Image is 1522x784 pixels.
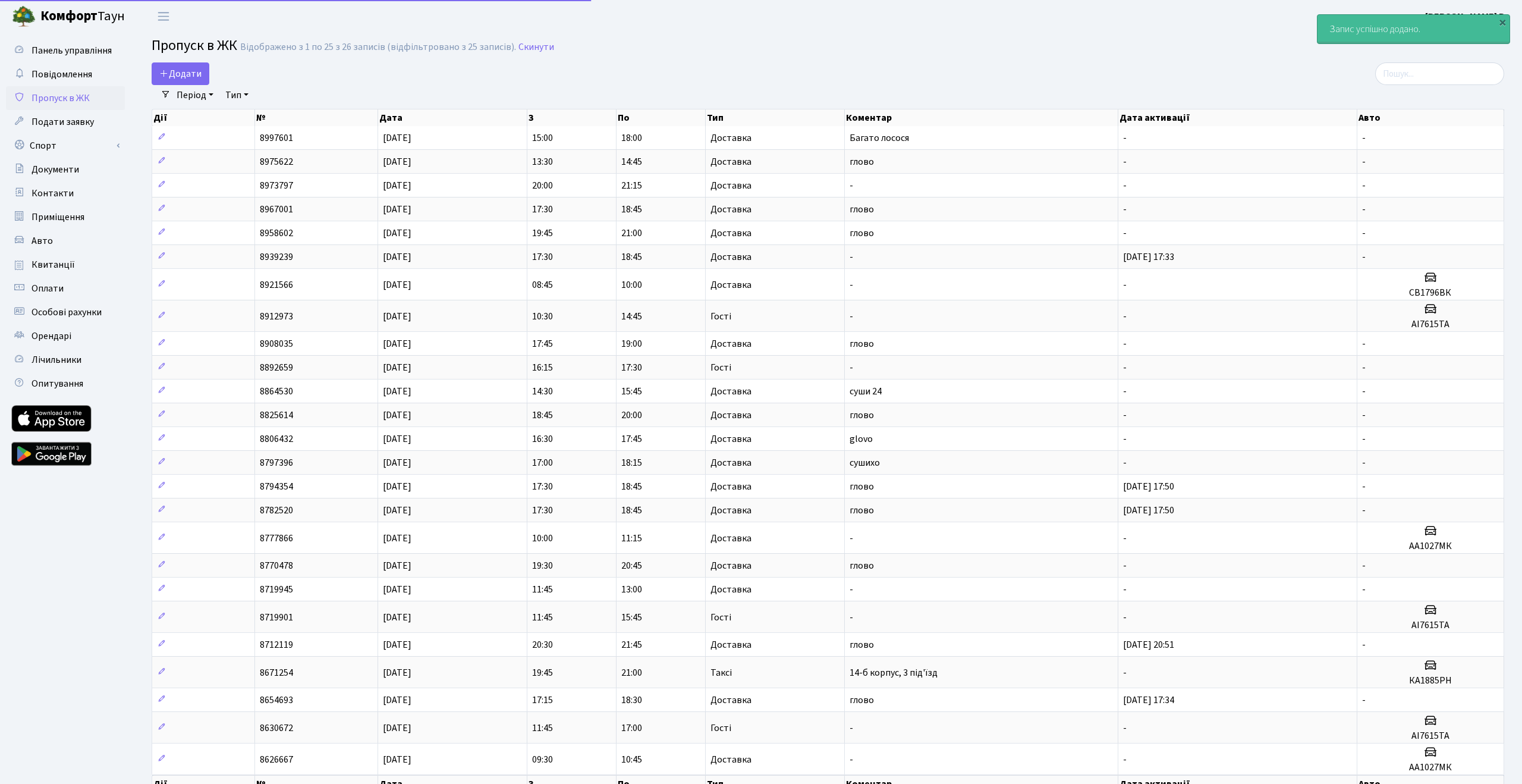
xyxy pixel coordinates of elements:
[383,532,411,545] span: [DATE]
[621,456,642,469] span: 18:15
[383,179,411,192] span: [DATE]
[260,638,293,651] span: 8712119
[260,456,293,469] span: 8797396
[383,310,411,323] span: [DATE]
[532,753,553,766] span: 09:30
[621,722,642,735] span: 17:00
[260,250,293,264] span: 8939239
[710,205,751,214] span: Доставка
[621,250,642,264] span: 18:45
[621,611,642,624] span: 15:45
[260,559,293,572] span: 8770478
[850,638,874,651] span: глово
[1362,675,1499,686] h5: КА1885РН
[710,410,751,420] span: Доставка
[383,638,411,651] span: [DATE]
[6,348,125,372] a: Лічильники
[532,227,553,240] span: 19:45
[850,456,880,469] span: сушихо
[850,583,853,596] span: -
[260,480,293,493] span: 8794354
[1362,456,1366,469] span: -
[532,409,553,422] span: 18:45
[710,723,731,733] span: Гості
[621,432,642,446] span: 17:45
[383,432,411,446] span: [DATE]
[6,205,125,229] a: Приміщення
[850,310,853,323] span: -
[710,506,751,515] span: Доставка
[621,480,642,493] span: 18:45
[710,613,731,622] span: Гості
[850,611,853,624] span: -
[1118,109,1357,126] th: Дата активації
[383,694,411,707] span: [DATE]
[850,203,874,216] span: глово
[532,504,553,517] span: 17:30
[1123,456,1127,469] span: -
[260,532,293,545] span: 8777866
[1362,155,1366,168] span: -
[260,155,293,168] span: 8975622
[1123,559,1127,572] span: -
[32,187,74,200] span: Контакти
[6,253,125,277] a: Квитанції
[383,131,411,145] span: [DATE]
[32,306,102,319] span: Особові рахунки
[1425,10,1508,24] a: [PERSON_NAME] В.
[850,722,853,735] span: -
[710,755,751,764] span: Доставка
[621,559,642,572] span: 20:45
[32,330,71,343] span: Орендарі
[383,583,411,596] span: [DATE]
[152,62,209,85] a: Додати
[260,278,293,291] span: 8921566
[32,282,64,295] span: Оплати
[621,131,642,145] span: 18:00
[12,5,36,29] img: logo.png
[1362,638,1366,651] span: -
[6,229,125,253] a: Авто
[850,409,874,422] span: глово
[710,312,731,321] span: Гості
[706,109,844,126] th: Тип
[845,109,1118,126] th: Коментар
[383,385,411,398] span: [DATE]
[621,532,642,545] span: 11:15
[710,133,751,143] span: Доставка
[1123,722,1127,735] span: -
[260,385,293,398] span: 8864530
[1362,203,1366,216] span: -
[532,203,553,216] span: 17:30
[621,504,642,517] span: 18:45
[621,385,642,398] span: 15:45
[532,583,553,596] span: 11:45
[532,278,553,291] span: 08:45
[221,85,253,105] a: Тип
[6,277,125,300] a: Оплати
[850,532,853,545] span: -
[1375,62,1504,85] input: Пошук...
[6,181,125,205] a: Контакти
[532,694,553,707] span: 17:15
[260,409,293,422] span: 8825614
[532,456,553,469] span: 17:00
[710,280,751,290] span: Доставка
[383,278,411,291] span: [DATE]
[532,337,553,350] span: 17:45
[260,722,293,735] span: 8630672
[532,131,553,145] span: 15:00
[850,278,853,291] span: -
[6,134,125,158] a: Спорт
[850,361,853,374] span: -
[383,361,411,374] span: [DATE]
[1317,15,1510,43] div: Запис успішно додано.
[532,480,553,493] span: 17:30
[621,203,642,216] span: 18:45
[850,155,874,168] span: глово
[40,7,98,26] b: Комфорт
[532,310,553,323] span: 10:30
[260,179,293,192] span: 8973797
[850,337,874,350] span: глово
